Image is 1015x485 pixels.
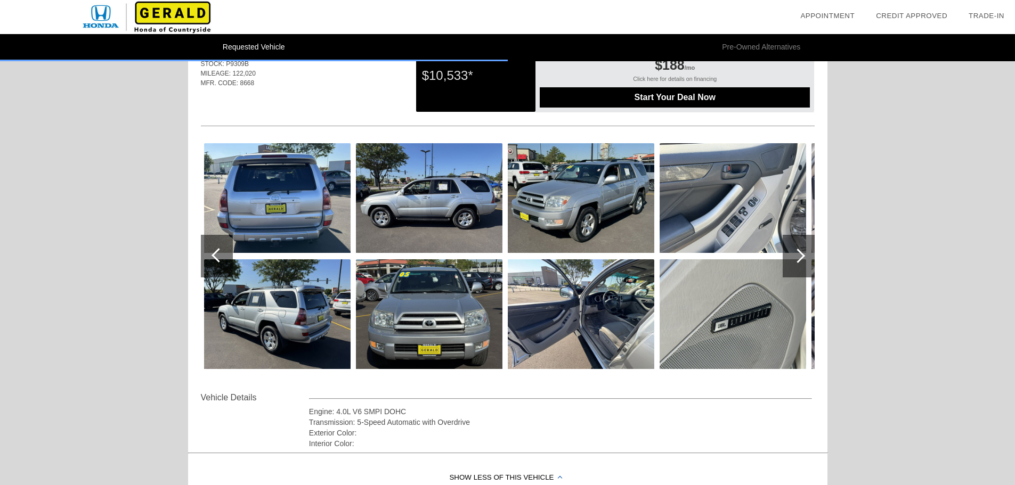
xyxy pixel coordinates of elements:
div: Engine: 4.0L V6 SMPI DOHC [309,406,813,417]
img: image.aspx [508,259,654,369]
img: image.aspx [660,259,806,369]
img: image.aspx [204,259,351,369]
div: Interior Color: [309,438,813,449]
span: 8668 [240,79,255,87]
a: Credit Approved [876,12,947,20]
img: image.aspx [508,143,654,253]
span: Start Your Deal Now [553,93,797,102]
div: Transmission: 5-Speed Automatic with Overdrive [309,417,813,428]
div: Click here for details on financing [540,76,810,87]
div: Quoted on [DATE] 6:41:32 AM [201,94,815,111]
span: 122,020 [233,70,256,77]
img: image.aspx [204,143,351,253]
div: $10,533* [422,62,530,89]
img: image.aspx [660,143,806,253]
span: MFR. CODE: [201,79,239,87]
div: Vehicle Details [201,391,309,404]
a: Appointment [800,12,855,20]
span: MILEAGE: [201,70,231,77]
img: image.aspx [356,143,502,253]
a: Trade-In [969,12,1004,20]
img: image.aspx [811,259,958,369]
img: image.aspx [811,143,958,253]
div: Exterior Color: [309,428,813,438]
img: image.aspx [356,259,502,369]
